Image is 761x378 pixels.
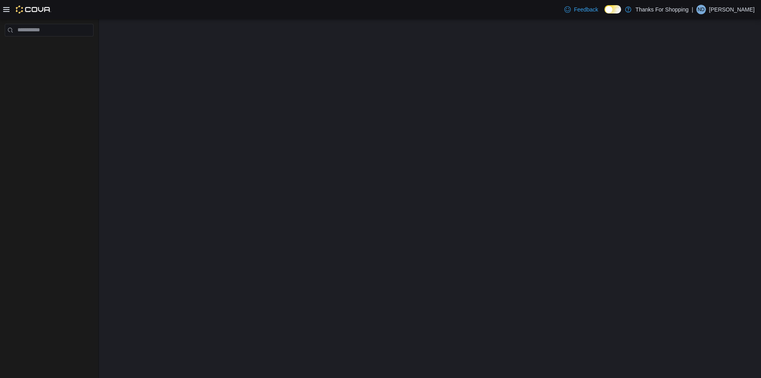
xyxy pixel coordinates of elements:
p: | [692,5,693,14]
img: Cova [16,6,51,13]
p: Thanks For Shopping [635,5,688,14]
span: ND [698,5,704,14]
div: Nikki Dusyk [696,5,706,14]
span: Feedback [574,6,598,13]
nav: Complex example [5,38,94,57]
input: Dark Mode [604,5,621,13]
a: Feedback [561,2,601,17]
p: [PERSON_NAME] [709,5,755,14]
